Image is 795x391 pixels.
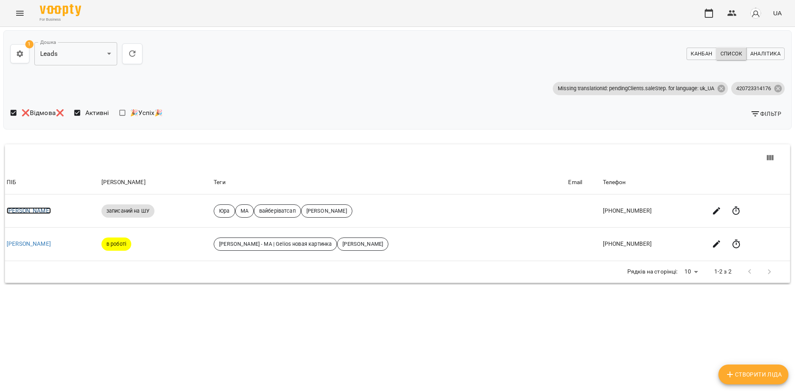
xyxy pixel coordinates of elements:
[750,109,781,119] span: Фільтр
[101,178,210,187] div: [PERSON_NAME]
[770,5,785,21] button: UA
[101,207,154,215] span: записаний на ШУ
[5,144,790,171] div: Table Toolbar
[681,266,701,278] div: 10
[101,240,131,248] span: в роботі
[746,48,785,60] button: Аналітика
[7,207,51,214] a: [PERSON_NAME]
[101,204,154,218] div: записаний на ШУ
[720,49,742,58] span: Список
[301,207,352,215] span: [PERSON_NAME]
[553,82,728,95] div: Missing translationId: pendingClients.saleStep. for language: uk_UA
[214,178,565,187] div: Теги
[40,4,81,16] img: Voopty Logo
[747,106,785,121] button: Фільтр
[214,207,234,215] span: Юра
[7,178,98,187] div: ПІБ
[553,85,719,92] span: Missing translationId: pendingClients.saleStep. for language: uk_UA
[236,207,253,215] span: МА
[337,240,388,248] span: [PERSON_NAME]
[601,194,705,228] td: [PHONE_NUMBER]
[10,3,30,23] button: Menu
[601,228,705,261] td: [PHONE_NUMBER]
[25,40,34,48] span: 1
[22,108,64,118] span: ❌Відмова❌
[731,82,785,95] div: 420723314176
[750,49,781,58] span: Аналітика
[568,178,599,187] div: Email
[714,268,732,276] p: 1-2 з 2
[214,240,337,248] span: [PERSON_NAME] - МА | Gelios новая картинка
[760,148,780,168] button: View Columns
[687,48,716,60] button: Канбан
[34,42,117,65] div: Leads
[603,178,703,187] div: Телефон
[716,48,747,60] button: Список
[85,108,109,118] span: Активні
[750,7,761,19] img: avatar_s.png
[691,49,712,58] span: Канбан
[773,9,782,17] span: UA
[101,237,131,251] div: в роботі
[627,268,678,276] p: Рядків на сторінці:
[40,17,81,22] span: For Business
[130,108,163,118] span: 🎉Успіх🎉
[254,207,301,215] span: вайберіватсап
[7,240,51,247] a: [PERSON_NAME]
[731,85,776,92] span: 420723314176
